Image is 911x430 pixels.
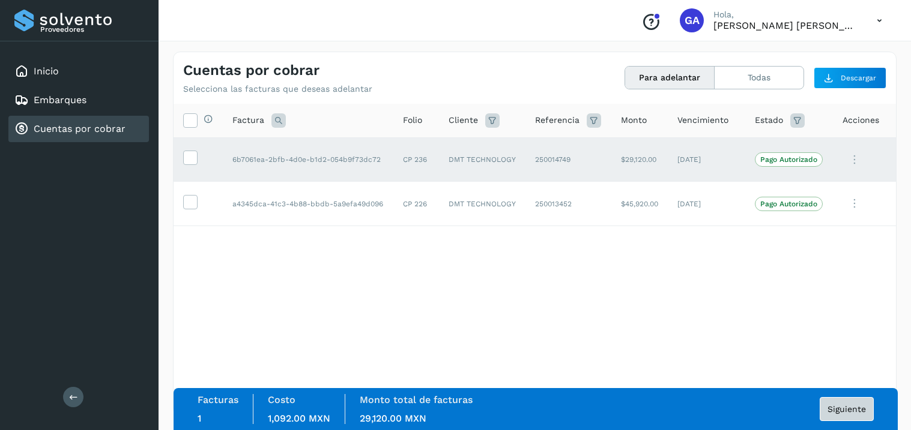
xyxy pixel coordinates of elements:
[232,114,264,127] span: Factura
[40,25,144,34] p: Proveedores
[621,114,647,127] span: Monto
[183,84,372,94] p: Selecciona las facturas que deseas adelantar
[841,73,876,83] span: Descargar
[715,67,804,89] button: Todas
[713,10,858,20] p: Hola,
[34,65,59,77] a: Inicio
[34,123,126,134] a: Cuentas por cobrar
[268,413,330,424] span: 1,092.00 MXN
[34,94,86,106] a: Embarques
[760,200,817,208] p: Pago Autorizado
[198,413,201,424] span: 1
[814,67,886,89] button: Descargar
[760,155,817,164] p: Pago Autorizado
[525,182,611,226] td: 250013452
[439,137,525,182] td: DMT TECHNOLOGY
[268,394,295,405] label: Costo
[223,182,393,226] td: a4345dca-41c3-4b88-bbdb-5a9efa49d096
[611,137,668,182] td: $29,120.00
[535,114,580,127] span: Referencia
[449,114,478,127] span: Cliente
[525,137,611,182] td: 250014749
[713,20,858,31] p: GABRIELA ARENAS DELGADILLO
[198,394,238,405] label: Facturas
[360,413,426,424] span: 29,120.00 MXN
[843,114,879,127] span: Acciones
[223,137,393,182] td: 6b7061ea-2bfb-4d0e-b1d2-054b9f73dc72
[625,67,715,89] button: Para adelantar
[393,182,439,226] td: CP 226
[755,114,783,127] span: Estado
[403,114,422,127] span: Folio
[8,58,149,85] div: Inicio
[8,116,149,142] div: Cuentas por cobrar
[668,137,745,182] td: [DATE]
[611,182,668,226] td: $45,920.00
[828,405,866,413] span: Siguiente
[668,182,745,226] td: [DATE]
[183,62,319,79] h4: Cuentas por cobrar
[393,137,439,182] td: CP 236
[677,114,728,127] span: Vencimiento
[8,87,149,113] div: Embarques
[820,397,874,421] button: Siguiente
[360,394,473,405] label: Monto total de facturas
[439,182,525,226] td: DMT TECHNOLOGY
